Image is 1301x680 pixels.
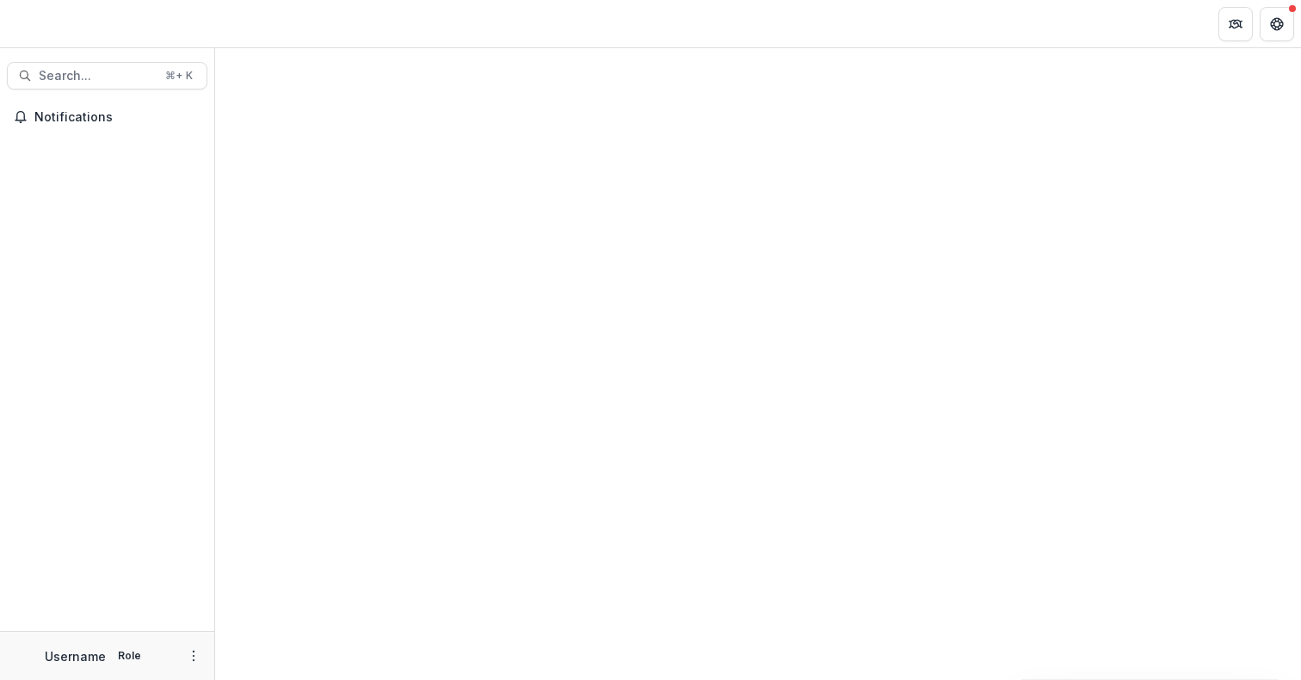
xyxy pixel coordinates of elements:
button: Get Help [1260,7,1294,41]
span: Search... [39,69,155,83]
p: Role [113,648,146,664]
span: Notifications [34,110,200,125]
button: More [183,646,204,666]
button: Notifications [7,103,207,131]
button: Search... [7,62,207,90]
p: Username [45,647,106,665]
button: Partners [1218,7,1253,41]
div: ⌘ + K [162,66,196,85]
nav: breadcrumb [222,11,295,36]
